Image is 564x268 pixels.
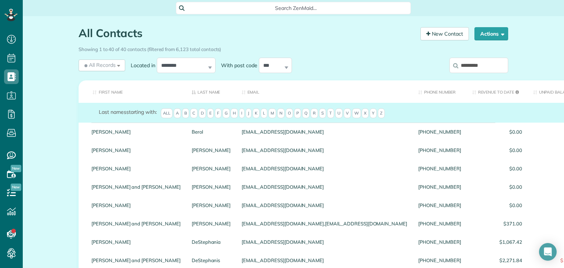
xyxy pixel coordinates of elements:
[302,108,310,119] span: Q
[311,108,318,119] span: R
[327,108,334,119] span: T
[192,221,231,226] a: [PERSON_NAME]
[472,203,522,208] span: $0.00
[472,129,522,134] span: $0.00
[413,214,466,233] div: [PHONE_NUMBER]
[472,148,522,153] span: $0.00
[91,203,181,208] a: [PERSON_NAME]
[192,129,231,134] a: Berol
[362,108,369,119] span: X
[413,178,466,196] div: [PHONE_NUMBER]
[190,108,198,119] span: C
[472,184,522,189] span: $0.00
[199,108,206,119] span: D
[236,233,413,251] div: [EMAIL_ADDRESS][DOMAIN_NAME]
[192,203,231,208] a: [PERSON_NAME]
[472,239,522,245] span: $1,067.42
[11,184,21,191] span: New
[277,108,285,119] span: N
[413,196,466,214] div: [PHONE_NUMBER]
[216,62,259,69] label: With post code
[236,123,413,141] div: [EMAIL_ADDRESS][DOMAIN_NAME]
[192,148,231,153] a: [PERSON_NAME]
[207,108,214,119] span: E
[125,62,157,69] label: Located in
[319,108,326,119] span: S
[378,108,385,119] span: Z
[420,27,469,40] a: New Contact
[79,27,415,39] h1: All Contacts
[472,221,522,226] span: $371.00
[91,221,181,226] a: [PERSON_NAME] and [PERSON_NAME]
[83,61,116,69] span: All Records
[413,123,466,141] div: [PHONE_NUMBER]
[294,108,301,119] span: P
[472,258,522,263] span: $2,271.84
[236,80,413,103] th: Email: activate to sort column ascending
[370,108,377,119] span: Y
[91,166,181,171] a: [PERSON_NAME]
[236,214,413,233] div: [EMAIL_ADDRESS][DOMAIN_NAME],[EMAIL_ADDRESS][DOMAIN_NAME]
[91,129,181,134] a: [PERSON_NAME]
[182,108,189,119] span: B
[99,108,157,116] label: starting with:
[161,108,173,119] span: All
[79,80,186,103] th: First Name: activate to sort column ascending
[192,239,231,245] a: DeStephania
[246,108,252,119] span: J
[467,80,528,103] th: Revenue to Date: activate to sort column ascending
[474,27,508,40] button: Actions
[11,165,21,172] span: New
[472,166,522,171] span: $0.00
[239,108,245,119] span: I
[91,184,181,189] a: [PERSON_NAME] and [PERSON_NAME]
[253,108,260,119] span: K
[236,141,413,159] div: [EMAIL_ADDRESS][DOMAIN_NAME]
[223,108,230,119] span: G
[236,178,413,196] div: [EMAIL_ADDRESS][DOMAIN_NAME]
[539,243,557,261] div: Open Intercom Messenger
[91,239,181,245] a: [PERSON_NAME]
[268,108,276,119] span: M
[174,108,181,119] span: A
[231,108,238,119] span: H
[99,109,126,115] span: Last names
[186,80,236,103] th: Last Name: activate to sort column descending
[286,108,293,119] span: O
[192,258,231,263] a: DeStephanis
[352,108,361,119] span: W
[413,80,466,103] th: Phone number: activate to sort column ascending
[236,196,413,214] div: [EMAIL_ADDRESS][DOMAIN_NAME]
[236,159,413,178] div: [EMAIL_ADDRESS][DOMAIN_NAME]
[192,166,231,171] a: [PERSON_NAME]
[91,148,181,153] a: [PERSON_NAME]
[91,258,181,263] a: [PERSON_NAME] and [PERSON_NAME]
[215,108,221,119] span: F
[413,159,466,178] div: [PHONE_NUMBER]
[413,141,466,159] div: [PHONE_NUMBER]
[344,108,351,119] span: V
[413,233,466,251] div: [PHONE_NUMBER]
[261,108,267,119] span: L
[192,184,231,189] a: [PERSON_NAME]
[335,108,343,119] span: U
[79,43,508,53] div: Showing 1 to 40 of 40 contacts (filtered from 6,123 total contacts)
